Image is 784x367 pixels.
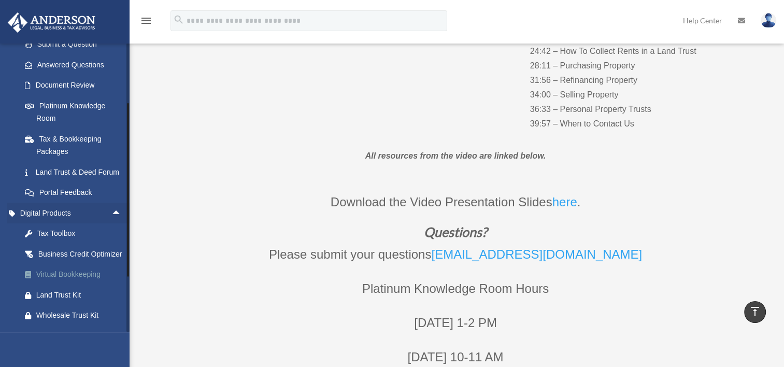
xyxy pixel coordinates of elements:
i: vertical_align_top [749,305,761,318]
div: Land Trust Kit [36,289,124,302]
a: [EMAIL_ADDRESS][DOMAIN_NAME] [431,247,642,266]
a: Answered Questions [15,54,137,75]
a: Tax & Bookkeeping Packages [15,129,137,162]
div: Business Credit Optimizer [36,248,124,261]
span: arrow_drop_down [111,326,132,347]
a: Portal Feedback [15,182,137,203]
div: Wholesale Trust Kit [36,309,124,322]
a: menu [140,18,152,27]
a: Business Credit Optimizer [15,244,137,264]
a: Tax Toolbox [15,223,137,244]
span: arrow_drop_up [111,203,132,224]
a: Land Trust & Deed Forum [15,162,132,182]
div: Tax Toolbox [36,227,124,240]
a: vertical_align_top [744,301,766,323]
em: All resources from the video are linked below. [365,151,546,160]
a: Virtual Bookkeeping [15,264,137,285]
i: search [173,14,184,25]
a: Platinum Knowledge Room [15,95,137,129]
i: menu [140,15,152,27]
img: Anderson Advisors Platinum Portal [5,12,98,33]
p: Platinum Knowledge Room Hours [176,278,735,312]
p: Please submit your questions [176,244,735,278]
a: Submit a Question [15,34,137,55]
a: My Entitiesarrow_drop_down [7,326,137,346]
a: Digital Productsarrow_drop_up [7,203,137,223]
a: Wholesale Trust Kit [15,305,137,326]
div: Virtual Bookkeeping [36,268,124,281]
em: Questions? [424,224,487,239]
p: [DATE] 1-2 PM [176,312,735,346]
img: User Pic [761,13,776,28]
a: Document Review [15,75,137,96]
a: here [552,195,577,214]
a: Land Trust Kit [15,285,137,305]
p: Download the Video Presentation Slides . [176,191,735,225]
